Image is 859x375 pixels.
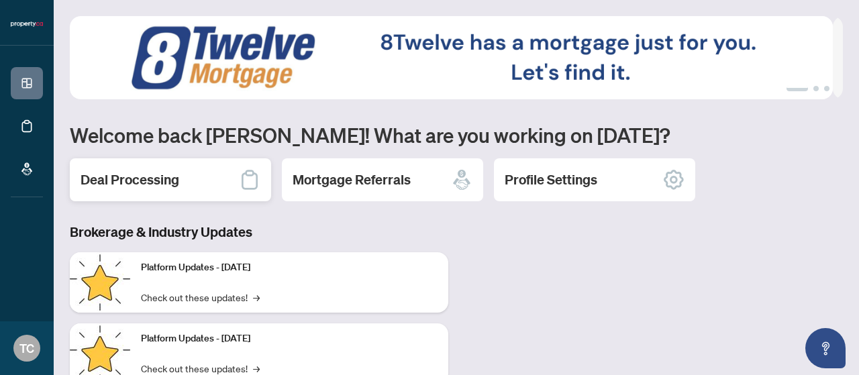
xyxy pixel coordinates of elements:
button: 3 [824,86,829,91]
p: Platform Updates - [DATE] [141,260,438,275]
button: 1 [787,86,808,91]
h1: Welcome back [PERSON_NAME]! What are you working on [DATE]? [70,122,843,148]
span: TC [19,339,34,358]
a: Check out these updates!→ [141,290,260,305]
h2: Profile Settings [505,170,597,189]
button: Open asap [805,328,846,368]
h2: Deal Processing [81,170,179,189]
h3: Brokerage & Industry Updates [70,223,448,242]
img: Slide 0 [70,16,833,99]
h2: Mortgage Referrals [293,170,411,189]
span: → [253,290,260,305]
button: 2 [813,86,819,91]
img: Platform Updates - July 21, 2025 [70,252,130,313]
p: Platform Updates - [DATE] [141,331,438,346]
img: logo [11,20,43,28]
